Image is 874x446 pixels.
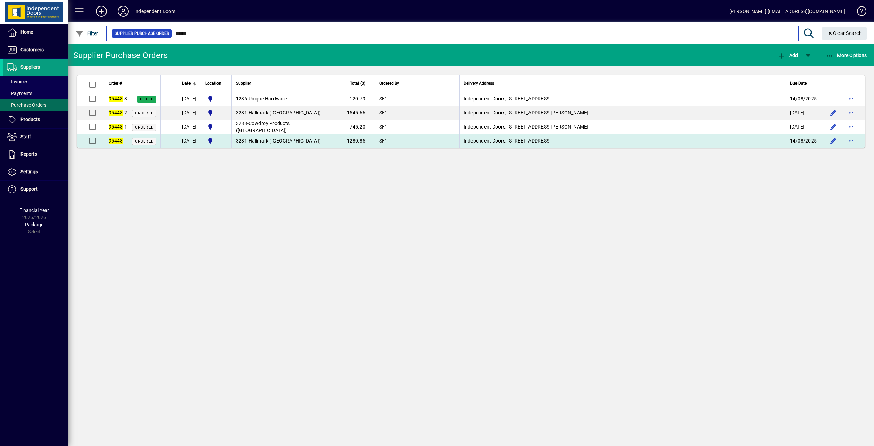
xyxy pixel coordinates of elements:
[249,96,287,102] span: Unique Hardware
[786,120,821,134] td: [DATE]
[846,135,857,146] button: More options
[464,80,494,87] span: Delivery Address
[135,139,154,144] span: Ordered
[20,29,33,35] span: Home
[205,123,227,131] span: Cromwell Central Otago
[178,134,201,148] td: [DATE]
[236,138,247,144] span: 3281
[205,137,227,145] span: Cromwell Central Otago
[7,102,46,108] span: Purchase Orders
[379,110,388,116] span: SF1
[334,120,375,134] td: 745.20
[776,49,800,62] button: Add
[20,134,31,139] span: Staff
[20,64,40,70] span: Suppliers
[109,96,123,102] em: 95448
[786,106,821,120] td: [DATE]
[3,111,68,128] a: Products
[334,92,375,106] td: 120.79
[140,97,154,102] span: Filled
[786,92,821,106] td: 14/08/2025
[109,124,127,130] span: -1
[3,129,68,146] a: Staff
[350,80,365,87] span: Total ($)
[824,49,869,62] button: More Options
[379,138,388,144] span: SF1
[3,181,68,198] a: Support
[178,92,201,106] td: [DATE]
[459,106,786,120] td: Independent Doors, [STREET_ADDRESS][PERSON_NAME]
[236,121,247,126] span: 3288
[231,134,334,148] td: -
[25,222,43,227] span: Package
[205,80,227,87] div: Location
[786,134,821,148] td: 14/08/2025
[20,186,38,192] span: Support
[822,27,868,40] button: Clear
[231,120,334,134] td: -
[729,6,845,17] div: [PERSON_NAME] [EMAIL_ADDRESS][DOMAIN_NAME]
[205,109,227,117] span: Cromwell Central Otago
[3,163,68,180] a: Settings
[3,24,68,41] a: Home
[112,5,134,17] button: Profile
[379,124,388,130] span: SF1
[236,80,251,87] span: Supplier
[109,80,156,87] div: Order #
[90,5,112,17] button: Add
[790,80,807,87] span: Due Date
[236,110,247,116] span: 3281
[459,92,786,106] td: Independent Doors, [STREET_ADDRESS]
[249,110,321,116] span: Hallmark ([GEOGRAPHIC_DATA])
[846,107,857,118] button: More options
[20,151,37,157] span: Reports
[134,6,175,17] div: Independent Doors
[109,138,123,144] em: 95448
[73,50,168,61] div: Supplier Purchase Orders
[828,121,839,132] button: Edit
[379,80,399,87] span: Ordered By
[7,91,32,96] span: Payments
[182,80,191,87] span: Date
[109,124,123,130] em: 95448
[852,1,865,24] a: Knowledge Base
[334,106,375,120] td: 1545.66
[20,169,38,174] span: Settings
[826,53,867,58] span: More Options
[7,79,28,84] span: Invoices
[3,87,68,99] a: Payments
[828,135,839,146] button: Edit
[777,53,798,58] span: Add
[379,80,455,87] div: Ordered By
[846,121,857,132] button: More options
[459,134,786,148] td: Independent Doors, [STREET_ADDRESS]
[109,110,123,116] em: 95448
[231,106,334,120] td: -
[338,80,371,87] div: Total ($)
[231,92,334,106] td: -
[135,111,154,116] span: Ordered
[236,121,290,133] span: Cowdroy Products ([GEOGRAPHIC_DATA])
[846,93,857,104] button: More options
[3,76,68,87] a: Invoices
[379,96,388,102] span: SF1
[75,31,98,36] span: Filter
[109,96,127,102] span: -3
[334,134,375,148] td: 1280.85
[109,110,127,116] span: -2
[20,117,40,122] span: Products
[178,120,201,134] td: [DATE]
[459,120,786,134] td: Independent Doors, [STREET_ADDRESS][PERSON_NAME]
[178,106,201,120] td: [DATE]
[115,30,169,37] span: Supplier Purchase Order
[135,125,154,130] span: Ordered
[3,41,68,58] a: Customers
[3,99,68,111] a: Purchase Orders
[827,30,862,36] span: Clear Search
[828,107,839,118] button: Edit
[19,207,49,213] span: Financial Year
[205,80,221,87] span: Location
[236,96,247,102] span: 1236
[74,27,100,40] button: Filter
[109,80,122,87] span: Order #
